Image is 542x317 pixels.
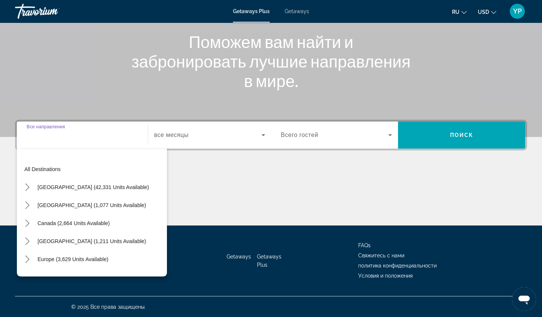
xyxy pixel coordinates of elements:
h1: Поможем вам найти и забронировать лучшие направления в мире. [131,32,412,90]
span: [GEOGRAPHIC_DATA] (42,331 units available) [38,184,149,190]
button: Select destination: Mexico (1,077 units available) [34,198,150,212]
span: Canada (2,664 units available) [38,220,110,226]
button: User Menu [507,3,527,19]
button: Toggle Europe (3,629 units available) submenu [21,253,34,266]
button: Select destination: All destinations [21,162,167,176]
span: Всего гостей [281,132,318,138]
span: ru [452,9,459,15]
button: Select destination: Europe (3,629 units available) [34,252,112,266]
span: все месяцы [154,132,189,138]
span: [GEOGRAPHIC_DATA] (1,077 units available) [38,202,146,208]
button: Toggle Caribbean & Atlantic Islands (1,211 units available) submenu [21,235,34,248]
a: Getaways Plus [233,8,270,14]
button: Select destination: United States (42,331 units available) [34,180,153,194]
a: Условия и положения [358,273,413,279]
button: Toggle Australia (235 units available) submenu [21,271,34,284]
iframe: Кнопка для запуску вікна повідомлень [512,287,536,311]
button: Select destination: Caribbean & Atlantic Islands (1,211 units available) [34,234,150,248]
span: USD [478,9,489,15]
a: Getaways [227,254,251,260]
button: Change language [452,6,467,17]
a: Travorium [15,2,90,21]
span: Europe (3,629 units available) [38,256,108,262]
a: Getaways Plus [257,254,281,268]
span: Поиск [450,132,473,138]
button: Change currency [478,6,496,17]
span: All destinations [24,166,61,172]
button: Select destination: Canada (2,664 units available) [34,216,114,230]
div: Search widget [17,122,525,149]
button: Toggle Canada (2,664 units available) submenu [21,217,34,230]
a: FAQs [358,242,371,248]
button: Toggle United States (42,331 units available) submenu [21,181,34,194]
a: Свяжитесь с нами [358,252,404,258]
button: Search [398,122,525,149]
span: YP [513,8,522,15]
span: Все направления [27,124,65,129]
span: © 2025 Все права защищены. [71,304,146,310]
button: Select destination: Australia (235 units available) [34,270,111,284]
a: политика конфиденциальности [358,263,437,269]
div: Destination options [17,145,167,276]
span: [GEOGRAPHIC_DATA] (1,211 units available) [38,238,146,244]
a: Getaways [285,8,309,14]
button: Toggle Mexico (1,077 units available) submenu [21,199,34,212]
input: Select destination [27,131,138,140]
